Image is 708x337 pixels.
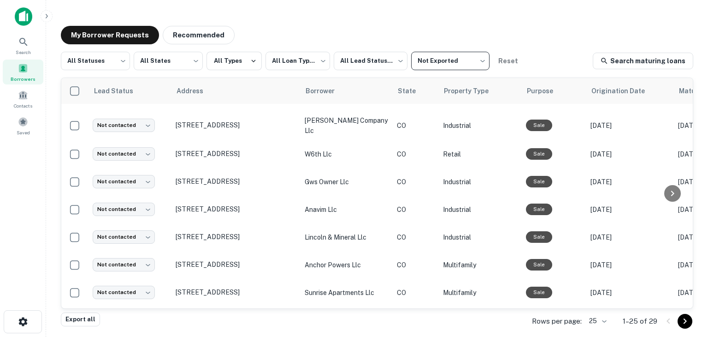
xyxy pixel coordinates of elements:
[526,231,552,243] div: Sale
[590,120,669,131] p: [DATE]
[397,177,434,187] p: CO
[3,113,43,138] a: Saved
[305,232,388,242] p: lincoln & mineral llc
[590,149,669,159] p: [DATE]
[93,119,155,132] div: Not contacted
[526,287,552,298] div: Sale
[397,149,434,159] p: CO
[305,177,388,187] p: gws owner llc
[93,147,155,161] div: Not contacted
[443,260,517,270] p: Multifamily
[3,86,43,111] a: Contacts
[443,177,517,187] p: Industrial
[300,78,392,104] th: Borrower
[585,314,608,328] div: 25
[305,288,388,298] p: sunrise apartments llc
[443,120,517,131] p: Industrial
[305,115,388,136] p: [PERSON_NAME] company llc
[93,258,155,271] div: Not contacted
[526,176,552,187] div: Sale
[590,205,669,215] p: [DATE]
[176,121,295,129] p: [STREET_ADDRESS]
[134,49,203,73] div: All States
[411,49,490,73] div: Not Exported
[3,33,43,58] a: Search
[521,78,586,104] th: Purpose
[176,177,295,186] p: [STREET_ADDRESS]
[443,149,517,159] p: Retail
[590,260,669,270] p: [DATE]
[392,78,438,104] th: State
[526,259,552,271] div: Sale
[14,102,32,109] span: Contacts
[438,78,521,104] th: Property Type
[590,232,669,242] p: [DATE]
[93,203,155,216] div: Not contacted
[177,85,215,96] span: Address
[590,288,669,298] p: [DATE]
[526,148,552,160] div: Sale
[443,205,517,215] p: Industrial
[88,78,171,104] th: Lead Status
[176,288,295,296] p: [STREET_ADDRESS]
[397,232,434,242] p: CO
[526,120,552,131] div: Sale
[590,177,669,187] p: [DATE]
[3,60,43,84] a: Borrowers
[61,313,100,326] button: Export all
[397,205,434,215] p: CO
[532,316,582,327] p: Rows per page:
[662,263,708,307] iframe: Chat Widget
[526,204,552,215] div: Sale
[61,26,159,44] button: My Borrower Requests
[334,49,407,73] div: All Lead Statuses
[171,78,300,104] th: Address
[678,314,692,329] button: Go to next page
[94,85,145,96] span: Lead Status
[397,260,434,270] p: CO
[16,48,31,56] span: Search
[11,75,35,83] span: Borrowers
[397,288,434,298] p: CO
[443,232,517,242] p: Industrial
[305,205,388,215] p: anavim llc
[527,85,565,96] span: Purpose
[176,150,295,158] p: [STREET_ADDRESS]
[305,149,388,159] p: w6th llc
[61,49,130,73] div: All Statuses
[444,85,501,96] span: Property Type
[306,85,347,96] span: Borrower
[305,260,388,270] p: anchor powers llc
[265,49,330,73] div: All Loan Types
[493,52,523,70] button: Reset
[93,286,155,299] div: Not contacted
[176,233,295,241] p: [STREET_ADDRESS]
[397,120,434,131] p: CO
[17,129,30,136] span: Saved
[443,288,517,298] p: Multifamily
[93,175,155,188] div: Not contacted
[591,85,657,96] span: Origination Date
[623,316,657,327] p: 1–25 of 29
[593,53,693,69] a: Search maturing loans
[176,205,295,213] p: [STREET_ADDRESS]
[176,260,295,269] p: [STREET_ADDRESS]
[398,85,428,96] span: State
[163,26,235,44] button: Recommended
[586,78,673,104] th: Origination Date
[206,52,262,70] button: All Types
[15,7,32,26] img: capitalize-icon.png
[93,230,155,244] div: Not contacted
